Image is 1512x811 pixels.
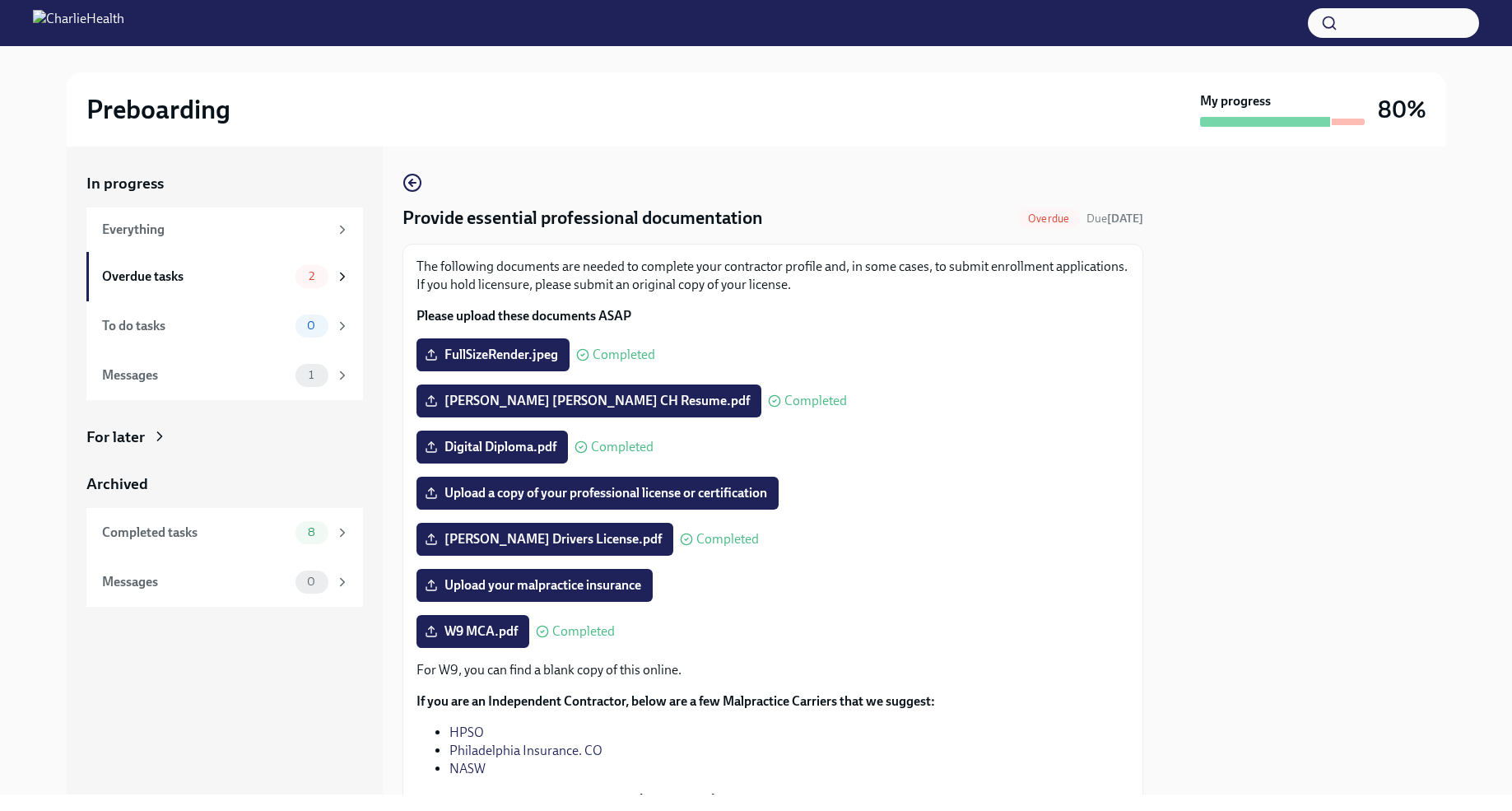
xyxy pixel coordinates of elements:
span: Upload your malpractice insurance [428,577,641,594]
h2: Preboarding [86,93,230,126]
p: For W9, you can find a blank copy of this online. [416,661,1129,679]
span: Completed [552,625,615,638]
span: 1 [299,369,323,381]
span: FullSizeRender.jpeg [428,347,558,363]
a: To do tasks0 [86,301,363,351]
div: To do tasks [102,317,289,335]
h4: Provide essential professional documentation [402,206,763,231]
span: Upload a copy of your professional license or certification [428,485,767,501]
span: Overdue [1018,212,1079,225]
a: Overdue tasks2 [86,252,363,301]
a: Archived [86,473,363,495]
label: [PERSON_NAME] Drivers License.pdf [416,523,673,556]
label: W9 MCA.pdf [416,615,529,648]
span: [PERSON_NAME] [PERSON_NAME] CH Resume.pdf [428,393,750,409]
a: HPSO [449,725,484,740]
div: Completed tasks [102,524,289,542]
span: Completed [696,533,759,546]
span: 8 [298,526,325,538]
div: Messages [102,366,289,385]
div: Messages [102,573,289,591]
strong: If you are an Independent Contractor, below are a few Malpractice Carriers that we suggest: [416,693,935,709]
img: CharlieHealth [33,10,124,36]
a: NASW [449,761,486,776]
label: FullSizeRender.jpeg [416,338,570,371]
span: 0 [297,576,325,588]
a: Completed tasks8 [86,508,363,557]
strong: Please upload these documents ASAP [416,308,631,324]
a: Messages0 [86,557,363,607]
label: Digital Diploma.pdf [416,431,568,464]
span: 2 [299,270,324,282]
span: Completed [591,440,654,454]
label: Upload your malpractice insurance [416,569,653,602]
label: Upload a copy of your professional license or certification [416,477,779,510]
div: Everything [102,221,328,239]
span: September 17th, 2025 08:00 [1086,211,1143,226]
span: Completed [784,394,847,408]
span: [PERSON_NAME] Drivers License.pdf [428,531,662,548]
span: W9 MCA.pdf [428,623,518,640]
a: For later [86,426,363,448]
strong: My progress [1200,92,1271,110]
div: Overdue tasks [102,268,289,286]
h3: 80% [1378,95,1426,124]
p: The following documents are needed to complete your contractor profile and, in some cases, to sub... [416,258,1129,294]
label: [PERSON_NAME] [PERSON_NAME] CH Resume.pdf [416,385,761,417]
a: Philadelphia Insurance. CO [449,743,602,758]
span: Due [1086,212,1143,226]
a: Messages1 [86,351,363,400]
span: Completed [593,348,655,361]
div: For later [86,426,145,448]
strong: [DATE] [1107,212,1143,226]
a: In progress [86,173,363,194]
span: 0 [297,319,325,332]
strong: Please ensure your policy has limits of $1 million to $3 million [421,792,765,808]
a: Everything [86,207,363,252]
span: Digital Diploma.pdf [428,439,556,455]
